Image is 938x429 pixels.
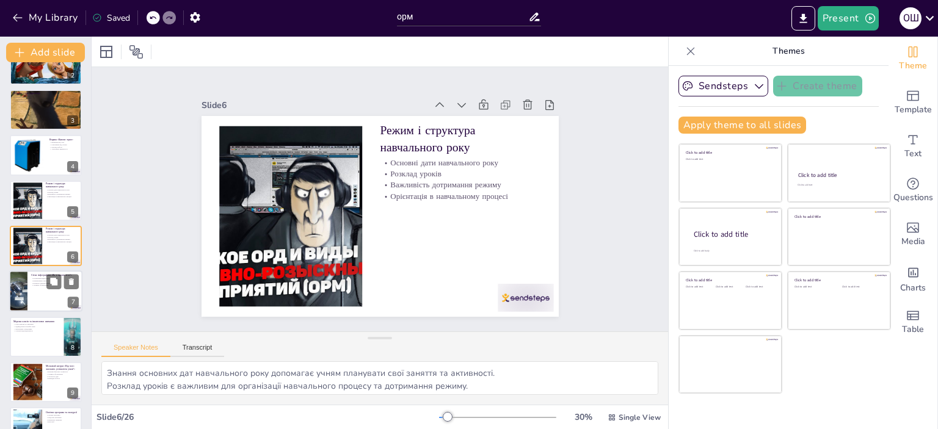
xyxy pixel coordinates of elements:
div: О Ш [900,7,922,29]
div: 2 [67,70,78,81]
p: Розклад уроків [46,191,78,193]
div: 3 [67,115,78,126]
p: Різні підходи до навчання [13,323,60,326]
p: Позначення відпустки символами [31,278,79,280]
p: Інклюзивне середовище [13,328,60,330]
p: Інтерактивна стіна [31,279,79,282]
div: 5 [10,181,82,221]
div: Click to add text [794,286,833,289]
p: Модульні програми [46,416,78,419]
div: Add charts and graphs [889,256,937,300]
p: Позитивний настрій [13,101,78,103]
div: Click to add text [798,184,879,187]
div: Click to add text [842,286,881,289]
p: Орієнтація в навчальному процесі [46,241,78,243]
p: Важливість дотримання режиму [46,239,78,241]
div: Slide 6 [468,21,480,246]
button: Speaker Notes [101,344,170,357]
div: Layout [96,42,116,62]
input: Insert title [397,8,528,26]
div: 3 [10,90,82,130]
p: Підтримка один одного [13,98,78,101]
div: Click to add text [686,158,773,161]
p: Спільна відповідальність [13,330,60,333]
p: Вітальне слово директора [13,92,78,95]
span: Questions [893,191,933,204]
div: 7 [9,271,82,312]
textarea: Знання основних дат навчального року допомагає учням планувати свої заняття та активності. Розкла... [101,361,658,395]
p: Навчальна практика [46,419,78,421]
p: Індивідуальні потреби учнів [13,325,60,328]
div: Click to add title [794,214,882,218]
button: Export to PowerPoint [791,6,815,31]
button: Transcript [170,344,225,357]
div: Add images, graphics, shapes or video [889,212,937,256]
div: 9 [10,362,82,402]
div: Slide 6 / 26 [96,411,439,423]
div: 2 [10,44,82,84]
p: Групова робота [49,146,78,148]
button: My Library [9,8,83,27]
p: Основні дати навчального року [46,189,78,191]
p: Мозковий штурм «Від чого залежить успішність учня?» [46,364,78,371]
div: 6 [10,226,82,266]
div: 30 % [569,411,598,423]
p: Привітання від директора [13,94,78,96]
button: Add slide [6,43,85,62]
p: Орієнтація в навчальному процесі [377,200,388,360]
p: Враження від літа [49,142,78,144]
p: Орієнтація в навчальному процесі [46,195,78,198]
button: Delete Slide [64,275,79,289]
span: Table [902,323,924,336]
div: Click to add title [686,278,773,283]
p: Освітня програма та екскурсії [46,410,78,414]
p: Очікування від уроків [49,144,78,146]
p: Стіна інфографіки «Як я провів літо?» [31,273,79,277]
div: Add text boxes [889,124,937,168]
p: Активне обговорення [46,373,78,376]
p: Командна робота [46,378,78,380]
span: Text [904,147,922,160]
div: 8 [67,342,78,353]
button: Apply theme to all slides [678,117,806,134]
div: Click to add title [794,278,882,283]
p: Освітня програма [46,414,78,416]
div: Get real-time input from your audience [889,168,937,212]
div: 6 [67,251,78,262]
div: Click to add text [716,286,743,289]
p: Активне обговорення [31,284,79,287]
p: Важливість дотримання режиму [388,200,399,360]
span: Media [901,235,925,248]
p: Основні цілі на рік [13,96,78,98]
button: Sendsteps [678,76,768,96]
div: 8 [10,317,82,357]
span: Theme [899,59,927,73]
div: Click to add text [686,286,713,289]
p: Режим і структура навчального року [424,200,457,360]
span: Position [129,45,144,59]
div: Change the overall theme [889,37,937,81]
p: Важливість дотримання режиму [46,193,78,195]
span: Template [895,103,932,117]
button: Present [818,6,879,31]
p: Режим і структура навчального року [46,227,78,234]
div: 4 [67,161,78,172]
span: Single View [619,413,661,422]
div: 5 [67,206,78,217]
div: Add a table [889,300,937,344]
div: 9 [67,388,78,398]
p: Основні дати навчального року [411,200,422,360]
div: Click to add body [694,250,771,253]
p: Themes [700,37,876,66]
p: Структура ідей [46,375,78,378]
button: О Ш [900,6,922,31]
p: Режим і структура навчального року [46,182,78,189]
span: Charts [900,281,926,295]
p: Розклад уроків [46,236,78,239]
div: Click to add title [686,150,773,155]
p: Вправа «Кавове зерно» [49,138,78,142]
p: Розклад уроків [400,200,411,360]
p: Атмосфера відкритості [49,148,78,151]
div: Click to add title [798,171,879,179]
div: Click to add title [694,229,772,240]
